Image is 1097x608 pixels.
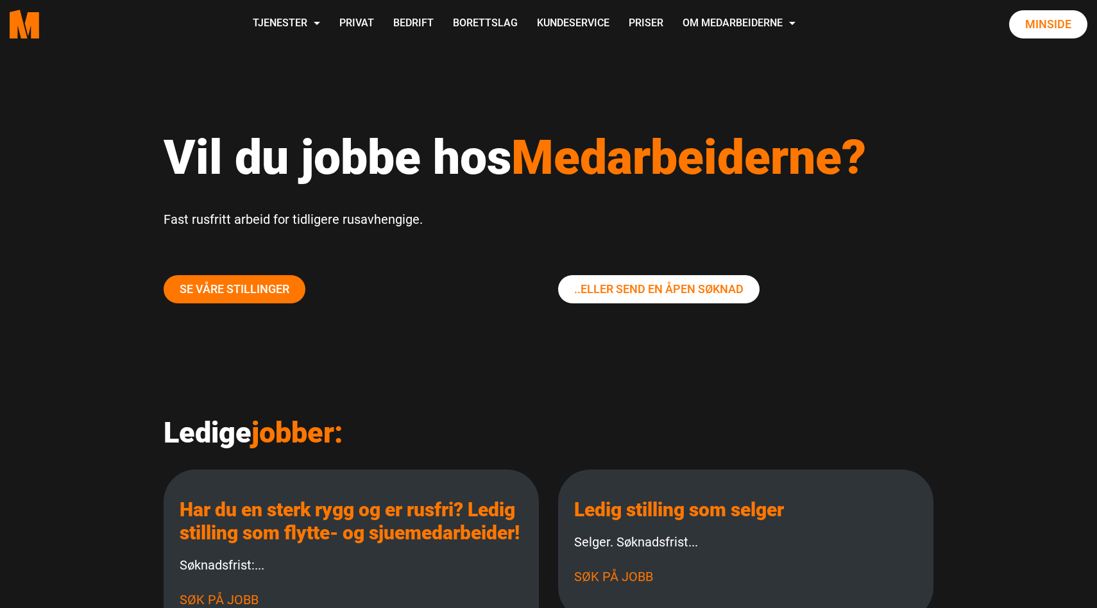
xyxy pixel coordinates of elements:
h2: Ledige [164,416,933,450]
p: Fast rusfritt arbeid for tidligere rusavhengige. [164,208,933,230]
a: Se våre stillinger [164,275,305,303]
h1: Vil du jobbe hos [164,128,933,186]
a: Bedrift [384,1,443,47]
a: ..eller send En Åpen søknad [558,275,760,303]
a: Priser [619,1,673,47]
p: Søknadsfrist:... [180,554,523,576]
a: Tjenester [243,1,330,47]
a: Kundeservice [527,1,619,47]
a: Les mer om Har du en sterk rygg og er rusfri? Ledig stilling som flytte- og sjuemedarbeider! main... [180,498,520,544]
span: jobber: [251,416,343,450]
a: Borettslag [443,1,527,47]
a: Les mer om Ledig stilling som selger main title [574,498,784,521]
a: Om Medarbeiderne [673,1,805,47]
a: Søk på jobb [574,569,653,584]
p: Selger. Søknadsfrist... [574,531,917,553]
a: Privat [330,1,384,47]
span: Medarbeiderne? [511,129,866,185]
a: Søk på jobb [180,592,259,607]
a: Minside [1009,10,1087,38]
